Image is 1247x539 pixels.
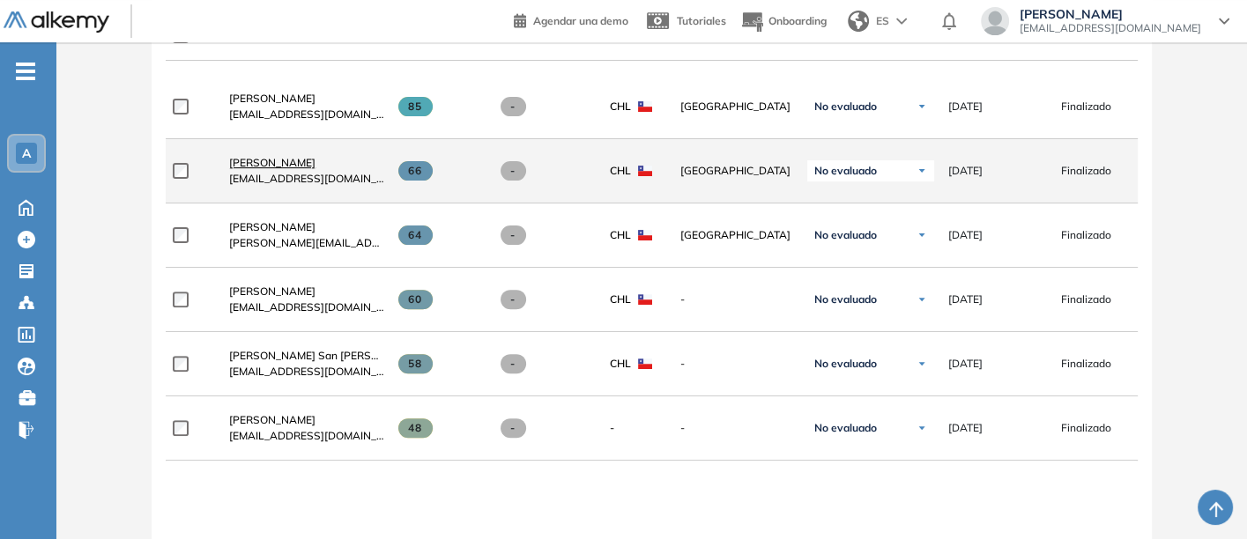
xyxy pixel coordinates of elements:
span: No evaluado [814,421,877,435]
span: CHL [610,227,631,243]
img: CHL [638,294,652,305]
span: CHL [610,99,631,114]
span: 85 [398,97,433,116]
i: - [16,70,35,73]
span: Finalizado [1061,356,1111,372]
span: Onboarding [768,14,827,27]
a: [PERSON_NAME] San [PERSON_NAME] [229,348,384,364]
span: [EMAIL_ADDRESS][DOMAIN_NAME] [229,171,384,187]
span: Finalizado [1061,163,1111,179]
button: Onboarding [740,3,827,41]
img: Ícono de flecha [917,358,927,369]
a: Agendar una demo [514,9,628,30]
span: [EMAIL_ADDRESS][DOMAIN_NAME] [229,299,384,315]
span: [PERSON_NAME] [229,220,315,233]
span: Agendar una demo [533,14,628,27]
span: [DATE] [948,163,983,179]
span: CHL [610,292,631,307]
img: Logo [4,11,109,33]
span: [DATE] [948,292,983,307]
span: [GEOGRAPHIC_DATA] [680,163,793,179]
span: - [501,161,526,181]
span: - [610,420,614,436]
img: arrow [896,18,907,25]
a: [PERSON_NAME] [229,284,384,299]
img: CHL [638,166,652,176]
span: - [680,292,793,307]
img: Ícono de flecha [917,230,927,240]
img: CHL [638,358,652,369]
span: 66 [398,161,433,181]
span: - [680,420,793,436]
a: [PERSON_NAME] [229,155,384,171]
span: [DATE] [948,99,983,114]
img: world [848,11,869,32]
span: CHL [610,163,631,179]
span: 58 [398,354,433,373]
img: Ícono de flecha [917,423,927,433]
span: - [501,418,526,438]
span: [GEOGRAPHIC_DATA] [680,99,793,114]
span: 64 [398,225,433,245]
span: - [501,354,526,373]
span: A [22,146,31,160]
a: [PERSON_NAME] [229,412,384,428]
span: No evaluado [814,357,877,371]
a: [PERSON_NAME] [229,219,384,235]
span: [DATE] [948,227,983,243]
img: CHL [638,230,652,240]
span: [PERSON_NAME] San [PERSON_NAME] [229,349,427,362]
span: No evaluado [814,292,877,306]
span: [PERSON_NAME] [229,156,315,169]
span: [GEOGRAPHIC_DATA] [680,227,793,243]
span: [DATE] [948,356,983,372]
span: [PERSON_NAME] [229,92,315,105]
span: - [501,97,526,116]
img: CHL [638,101,652,112]
span: Finalizado [1061,420,1111,436]
span: 60 [398,290,433,309]
span: Finalizado [1061,99,1111,114]
span: No evaluado [814,164,877,178]
span: Finalizado [1061,292,1111,307]
span: [PERSON_NAME] [1020,7,1201,21]
span: [PERSON_NAME][EMAIL_ADDRESS][DOMAIN_NAME] [229,235,384,251]
span: [EMAIL_ADDRESS][DOMAIN_NAME] [229,364,384,380]
span: CHL [610,356,631,372]
span: Finalizado [1061,227,1111,243]
img: Ícono de flecha [917,101,927,112]
span: [EMAIL_ADDRESS][DOMAIN_NAME] [229,107,384,122]
span: No evaluado [814,228,877,242]
a: [PERSON_NAME] [229,91,384,107]
span: [DATE] [948,420,983,436]
span: [EMAIL_ADDRESS][DOMAIN_NAME] [1020,21,1201,35]
span: ES [876,13,889,29]
span: [EMAIL_ADDRESS][DOMAIN_NAME] [229,428,384,444]
span: [PERSON_NAME] [229,413,315,426]
span: 48 [398,418,433,438]
span: [PERSON_NAME] [229,284,315,298]
img: Ícono de flecha [917,294,927,305]
span: - [680,356,793,372]
span: - [501,290,526,309]
span: Tutoriales [677,14,726,27]
span: No evaluado [814,100,877,114]
span: - [501,225,526,245]
img: Ícono de flecha [917,166,927,176]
